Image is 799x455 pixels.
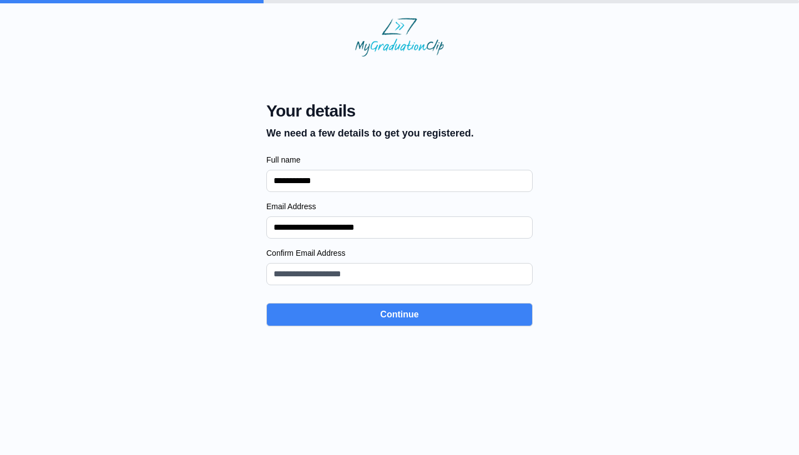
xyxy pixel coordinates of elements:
[266,125,474,141] p: We need a few details to get you registered.
[266,154,533,165] label: Full name
[355,18,444,57] img: MyGraduationClip
[266,201,533,212] label: Email Address
[266,101,474,121] span: Your details
[266,247,533,259] label: Confirm Email Address
[266,303,533,326] button: Continue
